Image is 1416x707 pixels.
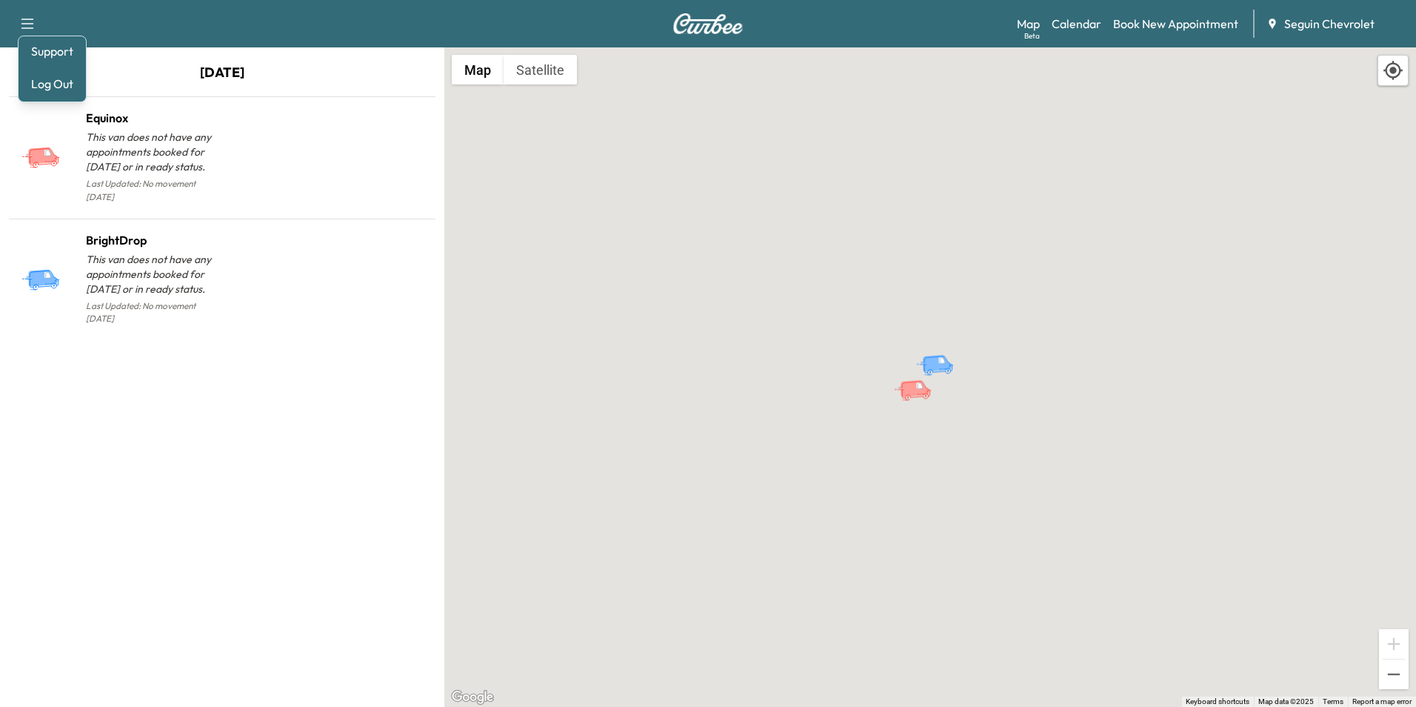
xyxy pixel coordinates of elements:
[448,688,497,707] img: Google
[1113,15,1238,33] a: Book New Appointment
[672,13,744,34] img: Curbee Logo
[1379,660,1409,689] button: Zoom out
[1323,697,1343,706] a: Terms
[24,42,80,60] a: Support
[915,339,967,365] gmp-advanced-marker: BrightDrop
[1377,55,1409,86] div: Recenter map
[893,364,945,390] gmp-advanced-marker: Equinox
[86,252,222,296] p: This van does not have any appointments booked for [DATE] or in ready status.
[86,296,222,329] p: Last Updated: No movement [DATE]
[86,231,222,249] h1: BrightDrop
[1352,697,1412,706] a: Report a map error
[1258,697,1314,706] span: Map data ©2025
[86,109,222,127] h1: Equinox
[452,55,504,84] button: Show street map
[1284,15,1375,33] span: Seguin Chevrolet
[1017,15,1040,33] a: MapBeta
[24,72,80,96] button: Log Out
[504,55,577,84] button: Show satellite imagery
[1052,15,1101,33] a: Calendar
[86,174,222,207] p: Last Updated: No movement [DATE]
[448,688,497,707] a: Open this area in Google Maps (opens a new window)
[86,130,222,174] p: This van does not have any appointments booked for [DATE] or in ready status.
[1024,30,1040,42] div: Beta
[1186,697,1249,707] button: Keyboard shortcuts
[1379,629,1409,659] button: Zoom in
